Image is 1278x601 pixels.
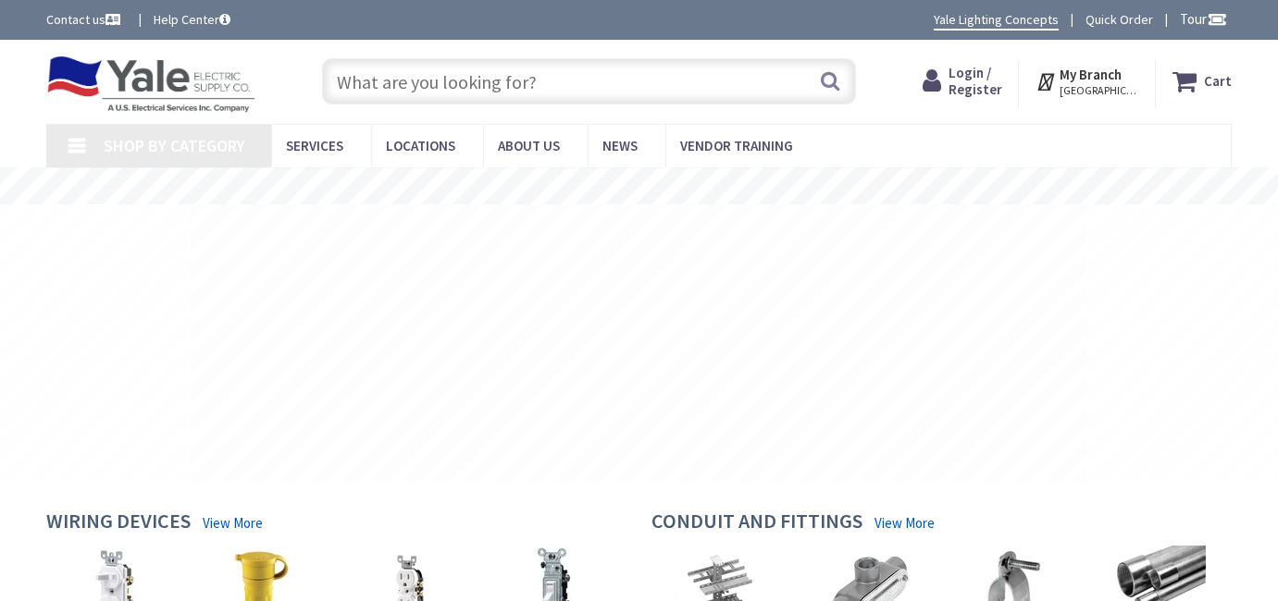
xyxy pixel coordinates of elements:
a: Login / Register [923,65,1002,98]
a: View More [203,513,263,533]
span: News [602,137,638,154]
strong: Cart [1204,65,1232,98]
span: Vendor Training [680,137,793,154]
h4: Wiring Devices [46,509,191,536]
a: View More [875,513,935,533]
a: Help Center [154,10,230,29]
span: [GEOGRAPHIC_DATA], [GEOGRAPHIC_DATA] [1060,83,1138,98]
strong: My Branch [1060,66,1122,83]
span: Shop By Category [104,135,245,156]
input: What are you looking for? [322,58,855,104]
img: Yale Electric Supply Co. [46,55,255,113]
h4: Conduit and Fittings [651,509,862,536]
a: Contact us [46,10,124,29]
a: Cart [1173,65,1232,98]
a: Yale Lighting Concepts [934,10,1059,31]
div: My Branch [GEOGRAPHIC_DATA], [GEOGRAPHIC_DATA] [1036,65,1138,98]
span: Login / Register [949,64,1002,98]
span: About Us [498,137,560,154]
span: Services [286,137,343,154]
span: Locations [386,137,455,154]
span: Tour [1180,10,1227,28]
a: Quick Order [1086,10,1153,29]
